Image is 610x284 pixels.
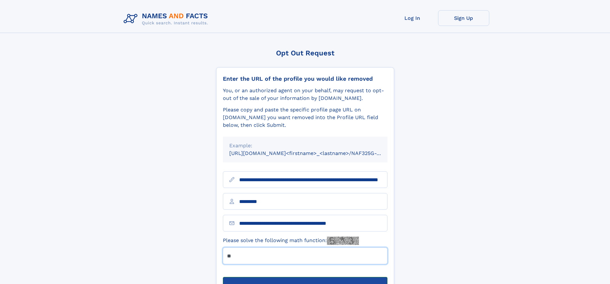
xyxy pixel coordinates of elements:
[229,150,400,156] small: [URL][DOMAIN_NAME]<firstname>_<lastname>/NAF325G-xxxxxxxx
[121,10,213,28] img: Logo Names and Facts
[223,87,387,102] div: You, or an authorized agent on your behalf, may request to opt-out of the sale of your informatio...
[438,10,489,26] a: Sign Up
[387,10,438,26] a: Log In
[223,237,359,245] label: Please solve the following math function:
[216,49,394,57] div: Opt Out Request
[223,106,387,129] div: Please copy and paste the specific profile page URL on [DOMAIN_NAME] you want removed into the Pr...
[223,75,387,82] div: Enter the URL of the profile you would like removed
[229,142,381,150] div: Example:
